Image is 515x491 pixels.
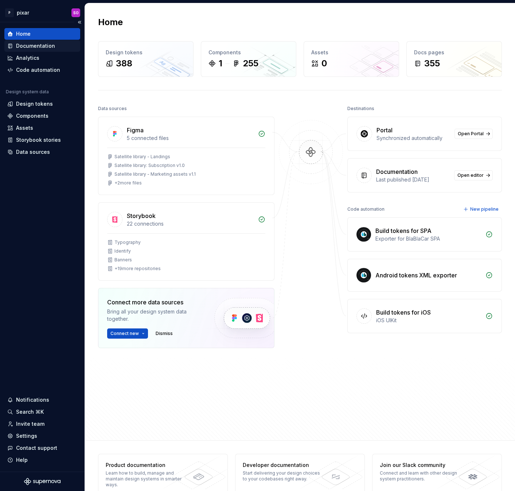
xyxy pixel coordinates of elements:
[98,16,123,28] h2: Home
[16,456,28,464] div: Help
[98,104,127,114] div: Data sources
[4,122,80,134] a: Assets
[107,308,202,323] div: Bring all your design system data together.
[16,420,44,428] div: Invite team
[4,430,80,442] a: Settings
[347,204,385,214] div: Code automation
[4,40,80,52] a: Documentation
[98,41,194,77] a: Design tokens388
[114,163,185,168] div: Satellite library: Subscription v1.0
[16,30,31,38] div: Home
[98,117,274,195] a: Figma5 connected filesSatellite library - LandingsSatellite library: Subscription v1.0Satellite l...
[377,126,393,135] div: Portal
[24,478,61,485] svg: Supernova Logo
[243,470,325,482] div: Start delivering your design choices to your codebases right away.
[127,135,254,142] div: 5 connected files
[380,470,462,482] div: Connect and learn with other design system practitioners.
[424,58,440,69] div: 355
[114,171,196,177] div: Satellite library - Marketing assets v1.1
[243,58,258,69] div: 255
[116,58,132,69] div: 388
[110,331,139,336] span: Connect new
[461,204,502,214] button: New pipeline
[114,248,131,254] div: Identify
[106,461,188,469] div: Product documentation
[16,396,49,404] div: Notifications
[4,52,80,64] a: Analytics
[375,271,457,280] div: Android tokens XML exporter
[321,58,327,69] div: 0
[16,408,44,416] div: Search ⌘K
[73,10,79,16] div: SO
[376,176,450,183] div: Last published [DATE]
[454,129,493,139] a: Open Portal
[98,202,274,281] a: Storybook22 connectionsTypographyIdentifyBanners+19more repositories
[311,49,391,56] div: Assets
[114,257,132,263] div: Banners
[376,308,431,317] div: Build tokens for iOS
[114,266,161,272] div: + 19 more repositories
[470,206,499,212] span: New pipeline
[4,64,80,76] a: Code automation
[376,167,418,176] div: Documentation
[243,461,325,469] div: Developer documentation
[208,49,289,56] div: Components
[156,331,173,336] span: Dismiss
[6,89,49,95] div: Design system data
[106,470,188,488] div: Learn how to build, manage and maintain design systems in smarter ways.
[1,5,83,20] button: PpixarSO
[16,432,37,440] div: Settings
[4,98,80,110] a: Design tokens
[219,58,222,69] div: 1
[17,9,29,16] div: pixar
[114,239,141,245] div: Typography
[4,418,80,430] a: Invite team
[376,317,481,324] div: iOS UIKit
[4,146,80,158] a: Data sources
[16,136,61,144] div: Storybook stories
[114,154,170,160] div: Satellite library - Landings
[347,104,374,114] div: Destinations
[406,41,502,77] a: Docs pages355
[16,100,53,108] div: Design tokens
[4,134,80,146] a: Storybook stories
[152,328,176,339] button: Dismiss
[16,148,50,156] div: Data sources
[16,54,39,62] div: Analytics
[380,461,462,469] div: Join our Slack community
[4,394,80,406] button: Notifications
[375,226,432,235] div: Build tokens for SPA
[127,220,254,227] div: 22 connections
[107,298,202,307] div: Connect more data sources
[201,41,296,77] a: Components1255
[4,454,80,466] button: Help
[375,235,481,242] div: Exporter for BlaBlaCar SPA
[4,28,80,40] a: Home
[16,444,57,452] div: Contact support
[458,131,484,137] span: Open Portal
[127,211,156,220] div: Storybook
[4,110,80,122] a: Components
[107,328,148,339] button: Connect new
[127,126,144,135] div: Figma
[4,406,80,418] button: Search ⌘K
[5,8,14,17] div: P
[454,170,493,180] a: Open editor
[16,66,60,74] div: Code automation
[304,41,399,77] a: Assets0
[16,112,48,120] div: Components
[414,49,494,56] div: Docs pages
[16,124,33,132] div: Assets
[4,442,80,454] button: Contact support
[377,135,450,142] div: Synchronized automatically
[16,42,55,50] div: Documentation
[114,180,142,186] div: + 2 more files
[457,172,484,178] span: Open editor
[74,17,85,27] button: Collapse sidebar
[106,49,186,56] div: Design tokens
